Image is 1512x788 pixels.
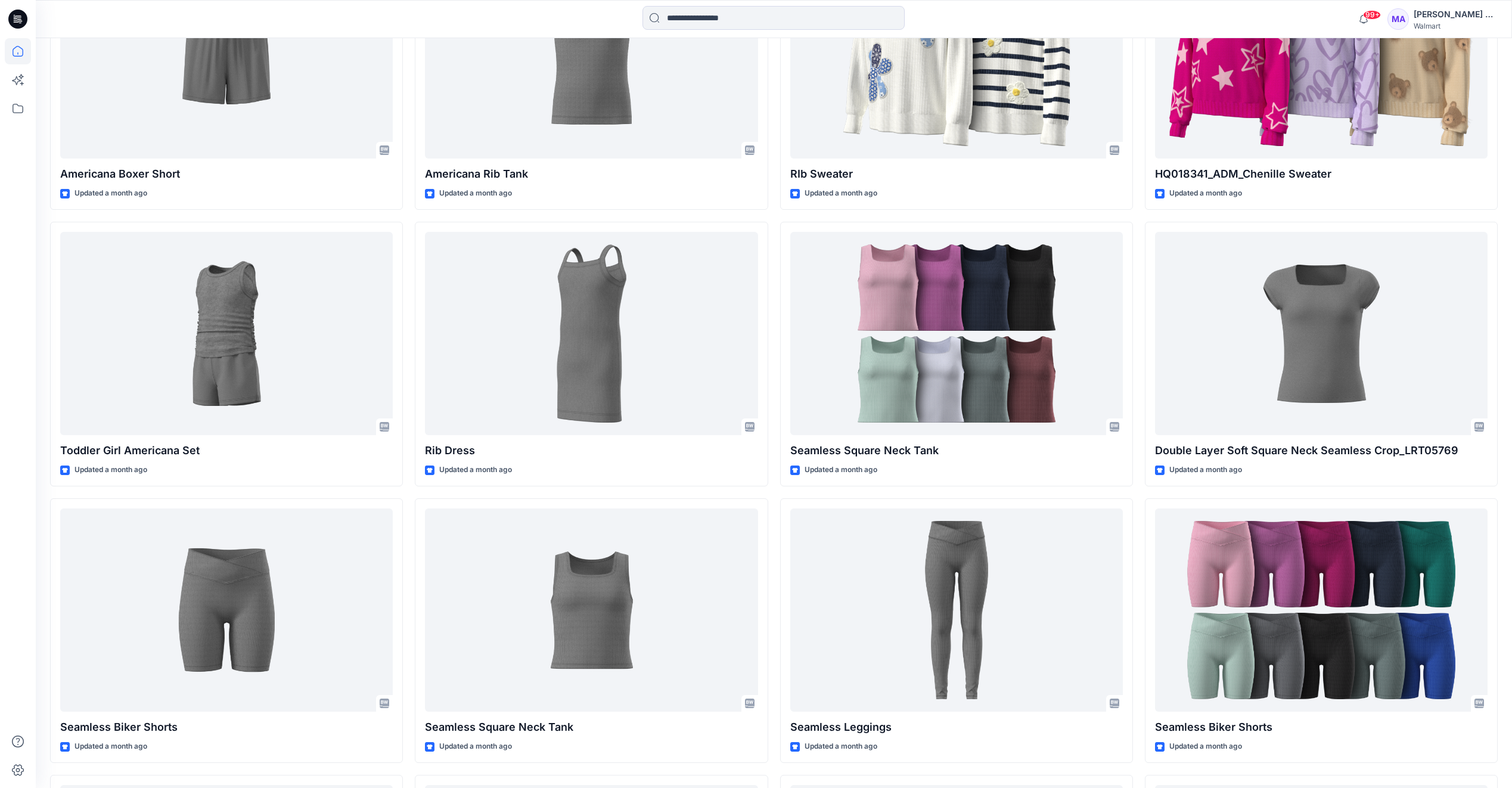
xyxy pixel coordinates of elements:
p: Seamless Square Neck Tank [425,719,757,736]
span: 99+ [1363,10,1381,20]
div: MA [1387,8,1409,30]
p: Double Layer Soft Square Neck Seamless Crop_LRT05769 [1155,442,1488,459]
p: Rib Dress [425,442,757,459]
a: Seamless Square Neck Tank [425,508,757,712]
a: Double Layer Soft Square Neck Seamless Crop_LRT05769 [1155,232,1488,435]
p: Updated a month ago [1169,740,1242,753]
p: Updated a month ago [439,740,512,753]
a: Seamless Square Neck Tank [790,232,1123,435]
p: Updated a month ago [439,464,512,476]
p: Seamless Biker Shorts [60,719,393,736]
p: Updated a month ago [1169,464,1242,476]
p: Seamless Biker Shorts [1155,719,1488,736]
p: Updated a month ago [1169,187,1242,200]
a: Toddler Girl Americana Set [60,232,393,435]
div: [PERSON_NAME] Au-[PERSON_NAME] [1414,7,1497,21]
p: Updated a month ago [74,740,147,753]
a: Seamless Biker Shorts [60,508,393,712]
p: RIb Sweater [790,166,1123,182]
p: Seamless Leggings [790,719,1123,736]
a: Seamless Biker Shorts [1155,508,1488,712]
p: Updated a month ago [74,187,147,200]
p: Updated a month ago [805,464,877,476]
p: Updated a month ago [805,740,877,753]
p: Updated a month ago [74,464,147,476]
p: Updated a month ago [805,187,877,200]
p: Toddler Girl Americana Set [60,442,393,459]
a: Seamless Leggings [790,508,1123,712]
a: Rib Dress [425,232,757,435]
div: Walmart [1414,21,1497,30]
p: Seamless Square Neck Tank [790,442,1123,459]
p: Americana Rib Tank [425,166,757,182]
p: Updated a month ago [439,187,512,200]
p: HQ018341_ADM_Chenille Sweater [1155,166,1488,182]
p: Americana Boxer Short [60,166,393,182]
